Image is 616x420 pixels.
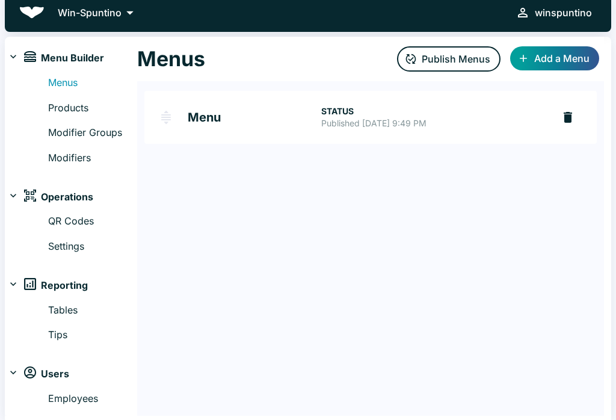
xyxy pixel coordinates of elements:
[24,278,36,290] img: reports
[41,190,93,205] span: Operations
[24,190,36,202] img: operations
[24,51,36,62] img: menu
[159,110,173,125] img: drag-handle.svg
[321,105,544,117] p: STATUS
[48,125,137,141] a: Modifier Groups
[54,4,142,22] button: Win-Spuntino
[48,327,137,343] a: Tips
[41,278,88,294] span: Reporting
[41,366,69,382] span: Users
[24,366,36,378] img: users
[48,100,137,116] a: Products
[510,46,599,70] button: Add a Menu
[5,274,137,298] div: reportsReporting
[58,5,122,20] p: Win-Spuntino
[144,91,553,144] a: MenuSTATUSPublished [DATE] 9:49 PM
[48,303,137,318] a: Tables
[5,185,137,209] div: operationsOperations
[48,75,137,91] a: Menus
[511,1,597,25] button: winspuntino
[41,51,104,66] span: Menu Builder
[19,7,45,19] img: Beluga
[137,46,205,72] h1: Menus
[535,4,592,21] div: winspuntino
[5,46,137,70] div: menuMenu Builder
[397,46,500,72] button: Publish Menus
[188,111,321,123] h2: Menu
[144,91,597,144] div: Menu
[321,117,544,129] p: Published [DATE] 9:49 PM
[48,150,137,166] a: Modifiers
[48,214,137,229] a: QR Codes
[48,391,137,407] a: Employees
[48,239,137,255] a: Settings
[5,362,137,386] div: usersUsers
[553,103,582,132] button: delete Menu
